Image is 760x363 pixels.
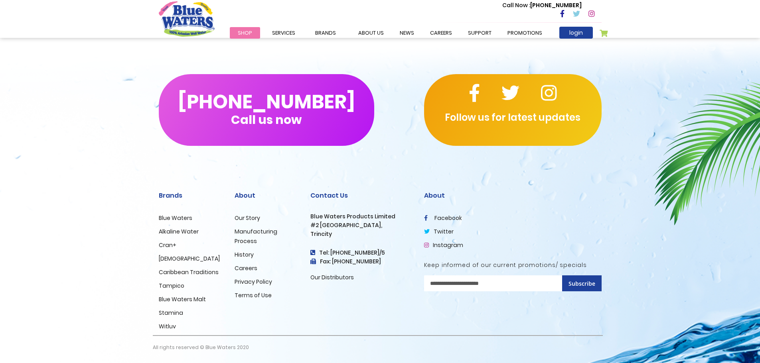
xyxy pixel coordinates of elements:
a: Manufacturing Process [235,228,277,245]
a: careers [422,27,460,39]
h2: About [235,192,298,199]
p: Follow us for latest updates [424,110,602,125]
h3: #2 [GEOGRAPHIC_DATA], [310,222,412,229]
h2: Brands [159,192,223,199]
a: News [392,27,422,39]
a: about us [350,27,392,39]
span: Call us now [231,118,302,122]
span: Services [272,29,295,37]
h5: Keep informed of our current promotions/ specials [424,262,602,269]
span: Shop [238,29,252,37]
p: All rights reserved © Blue Waters 2020 [153,336,249,359]
h4: Tel: [PHONE_NUMBER]/5 [310,249,412,256]
a: Instagram [424,241,463,249]
a: Terms of Use [235,291,272,299]
a: Alkaline Water [159,228,199,235]
a: Privacy Policy [235,278,272,286]
a: History [235,251,254,259]
h2: Contact Us [310,192,412,199]
a: Witluv [159,322,176,330]
a: Stamina [159,309,183,317]
a: Blue Waters [159,214,192,222]
a: Blue Waters Malt [159,295,206,303]
a: login [559,27,593,39]
p: [PHONE_NUMBER] [502,1,582,10]
a: Promotions [499,27,550,39]
h3: Fax: [PHONE_NUMBER] [310,258,412,265]
span: Brands [315,29,336,37]
a: Careers [235,264,257,272]
h2: About [424,192,602,199]
a: Tampico [159,282,184,290]
a: Our Distributors [310,273,354,281]
h3: Trincity [310,231,412,237]
a: [DEMOGRAPHIC_DATA] [159,255,220,263]
a: store logo [159,1,215,36]
a: Caribbean Traditions [159,268,219,276]
a: Cran+ [159,241,176,249]
button: [PHONE_NUMBER]Call us now [159,74,374,146]
a: twitter [424,228,454,235]
a: support [460,27,499,39]
a: Our Story [235,214,260,222]
h3: Blue Waters Products Limited [310,213,412,220]
a: facebook [424,214,462,222]
span: Call Now : [502,1,530,9]
button: Subscribe [562,275,602,291]
span: Subscribe [569,280,595,287]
